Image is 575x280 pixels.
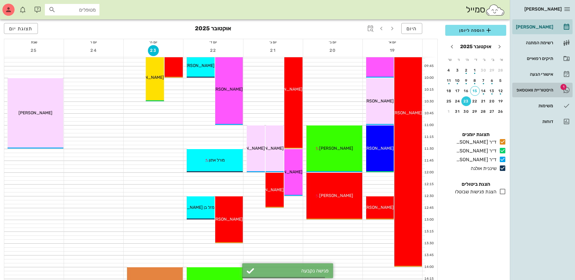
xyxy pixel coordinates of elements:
[423,229,435,234] div: 13:15
[423,87,435,92] div: 10:15
[454,147,496,155] div: ד״ר [PERSON_NAME]
[487,99,497,103] div: 20
[470,96,480,106] button: 22
[453,68,463,72] div: 3
[479,65,488,75] button: 30
[4,23,38,34] button: תצוגת יום
[423,111,435,116] div: 10:45
[243,39,303,45] div: יום ג׳
[423,158,435,163] div: 11:45
[479,96,488,106] button: 21
[169,205,215,210] span: מזל בן [PERSON_NAME]
[479,99,488,103] div: 21
[423,182,435,187] div: 12:15
[479,86,488,96] button: 14
[444,68,454,72] div: 4
[496,65,506,75] button: 28
[496,99,506,103] div: 19
[450,27,501,34] span: הוספה ליומן
[515,56,553,61] div: תיקים רפואיים
[470,78,480,83] div: 8
[423,170,435,175] div: 12:00
[496,76,506,85] button: 5
[130,75,164,80] span: [PERSON_NAME]
[209,158,225,163] span: מורל אתון
[487,78,497,83] div: 6
[485,4,505,16] img: SmileCloud logo
[479,68,488,72] div: 30
[470,65,480,75] button: 1
[444,76,454,85] button: 11
[470,109,480,114] div: 29
[515,40,553,45] div: רשימת המתנה
[487,96,497,106] button: 20
[319,146,353,151] span: [PERSON_NAME]
[512,51,573,66] a: תיקים רפואיים
[515,103,553,108] div: משימות
[453,78,463,83] div: 10
[453,96,463,106] button: 24
[9,26,33,32] span: תצוגת יום
[423,99,435,104] div: 10:30
[360,205,394,210] span: [PERSON_NAME]
[444,99,454,103] div: 25
[423,194,435,199] div: 12:30
[444,96,454,106] button: 25
[487,89,497,93] div: 13
[470,68,480,72] div: 1
[461,109,471,114] div: 30
[461,96,471,106] button: 23
[461,65,471,75] button: 2
[444,86,454,96] button: 18
[515,119,553,124] div: דוחות
[387,45,398,56] button: 19
[250,187,284,192] span: [PERSON_NAME]
[268,48,279,53] span: 21
[470,76,480,85] button: 8
[487,107,497,116] button: 27
[269,169,303,175] span: [PERSON_NAME]
[257,268,329,274] div: פגישה נקבעה
[470,89,480,93] div: 15
[423,217,435,222] div: 13:00
[183,39,243,45] div: יום ד׳
[406,26,417,32] span: היום
[423,135,435,140] div: 11:15
[319,193,353,198] span: [PERSON_NAME]
[327,45,338,56] button: 20
[461,76,471,85] button: 9
[453,188,496,195] div: הצגת פגישות שבוטלו
[480,55,488,65] th: ג׳
[453,76,463,85] button: 10
[64,39,123,45] div: יום ו׳
[512,20,573,34] a: [PERSON_NAME]
[494,41,505,52] button: חודש שעבר
[445,131,506,138] h4: תצוגת יומנים
[423,64,435,69] div: 09:45
[445,25,506,36] button: הוספה ליומן
[463,55,471,65] th: ה׳
[446,55,454,65] th: ש׳
[479,107,488,116] button: 28
[512,67,573,82] a: אישורי הגעה
[18,5,22,8] span: תג
[444,89,454,93] div: 18
[560,84,567,90] span: תג
[446,41,457,52] button: חודש הבא
[496,89,506,93] div: 12
[181,63,215,68] span: [PERSON_NAME]
[487,65,497,75] button: 29
[496,109,506,114] div: 26
[479,109,488,114] div: 28
[88,45,99,56] button: 24
[461,89,471,93] div: 16
[388,110,422,115] span: [PERSON_NAME]
[401,23,422,34] button: היום
[470,86,480,96] button: 15
[423,146,435,152] div: 11:30
[445,181,506,188] h4: הצגת ביטולים
[524,6,562,12] span: [PERSON_NAME]
[487,68,497,72] div: 29
[461,86,471,96] button: 16
[124,39,183,45] div: יום ה׳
